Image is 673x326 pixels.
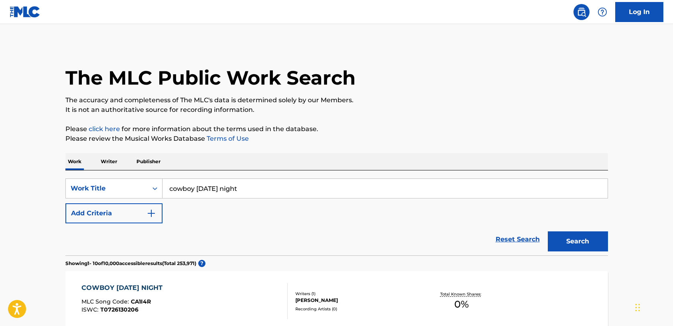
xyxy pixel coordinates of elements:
[635,296,640,320] div: Drag
[134,153,163,170] p: Publisher
[81,283,167,293] div: COWBOY [DATE] NIGHT
[81,298,131,305] span: MLC Song Code :
[65,260,196,267] p: Showing 1 - 10 of 10,000 accessible results (Total 253,971 )
[573,4,590,20] a: Public Search
[295,297,417,304] div: [PERSON_NAME]
[454,297,469,312] span: 0 %
[100,306,138,313] span: T0726130206
[65,134,608,144] p: Please review the Musical Works Database
[295,306,417,312] div: Recording Artists ( 0 )
[81,306,100,313] span: ISWC :
[89,125,120,133] a: click here
[65,178,608,255] form: Search Form
[295,291,417,297] div: Writers ( 1 )
[131,298,151,305] span: CA1I4R
[615,2,663,22] a: Log In
[10,6,41,18] img: MLC Logo
[65,105,608,115] p: It is not an authoritative source for recording information.
[71,184,143,193] div: Work Title
[205,135,249,142] a: Terms of Use
[548,231,608,251] button: Search
[598,7,607,17] img: help
[65,95,608,105] p: The accuracy and completeness of The MLC's data is determined solely by our Members.
[65,203,163,223] button: Add Criteria
[577,7,586,17] img: search
[633,288,673,326] iframe: Chat Widget
[65,153,84,170] p: Work
[594,4,610,20] div: Help
[198,260,205,267] span: ?
[65,124,608,134] p: Please for more information about the terms used in the database.
[146,209,156,218] img: 9d2ae6d4665cec9f34b9.svg
[440,291,483,297] p: Total Known Shares:
[98,153,120,170] p: Writer
[492,231,544,248] a: Reset Search
[65,66,356,90] h1: The MLC Public Work Search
